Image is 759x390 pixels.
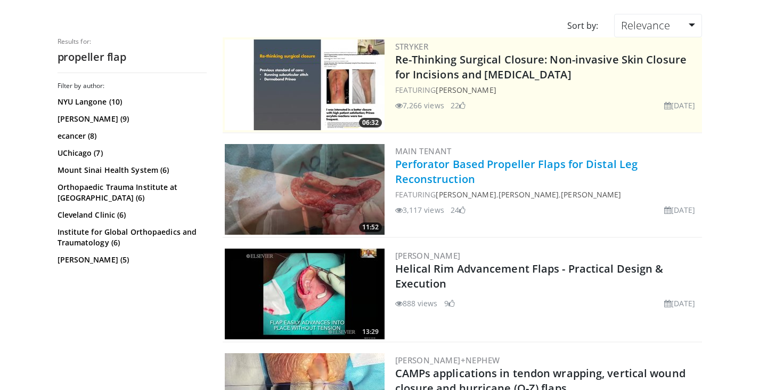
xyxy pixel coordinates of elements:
[225,249,385,339] img: d997336d-5856-4f03-a8a4-bfec994aed20.300x170_q85_crop-smart_upscale.jpg
[225,144,385,235] img: fcb61164-7013-4590-bd54-f1e24de0c94b.300x170_q85_crop-smart_upscale.jpg
[58,82,207,90] h3: Filter by author:
[225,249,385,339] a: 13:29
[395,189,700,200] div: FEATURING , ,
[614,14,701,37] a: Relevance
[664,298,696,309] li: [DATE]
[359,118,382,128] span: 06:32
[436,189,496,200] a: [PERSON_NAME]
[499,189,559,200] a: [PERSON_NAME]
[225,39,385,130] a: 06:32
[58,50,207,64] h2: propeller flap
[395,52,687,82] a: Re-Thinking Surgical Closure: Non-invasive Skin Closure for Incisions and [MEDICAL_DATA]
[395,250,461,261] a: [PERSON_NAME]
[451,204,466,216] li: 24
[451,100,466,111] li: 22
[58,210,204,220] a: Cleveland Clinic (6)
[436,85,496,95] a: [PERSON_NAME]
[395,261,664,291] a: Helical Rim Advancement Flaps - Practical Design & Execution
[395,157,638,186] a: Perforator Based Propeller Flaps for Distal Leg Reconstruction
[395,204,444,216] li: 3,117 views
[395,41,429,52] a: Stryker
[58,131,204,141] a: ecancer (8)
[58,114,204,124] a: [PERSON_NAME] (9)
[664,204,696,216] li: [DATE]
[444,298,455,309] li: 9
[621,18,670,33] span: Relevance
[225,39,385,130] img: f1f532c3-0ef6-42d5-913a-00ff2bbdb663.300x170_q85_crop-smart_upscale.jpg
[395,298,438,309] li: 888 views
[359,222,382,232] span: 11:52
[395,355,500,365] a: [PERSON_NAME]+Nephew
[58,227,204,248] a: Institute for Global Orthopaedics and Traumatology (6)
[561,189,621,200] a: [PERSON_NAME]
[559,14,606,37] div: Sort by:
[225,144,385,235] a: 11:52
[58,182,204,203] a: Orthopaedic Trauma Institute at [GEOGRAPHIC_DATA] (6)
[58,97,204,107] a: NYU Langone (10)
[395,84,700,95] div: FEATURING
[359,327,382,337] span: 13:29
[58,254,204,265] a: [PERSON_NAME] (5)
[664,100,696,111] li: [DATE]
[58,165,204,176] a: Mount Sinai Health System (6)
[58,148,204,158] a: UChicago (7)
[395,100,444,111] li: 7,266 views
[58,37,207,46] p: Results for:
[395,146,452,156] a: Main Tenant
